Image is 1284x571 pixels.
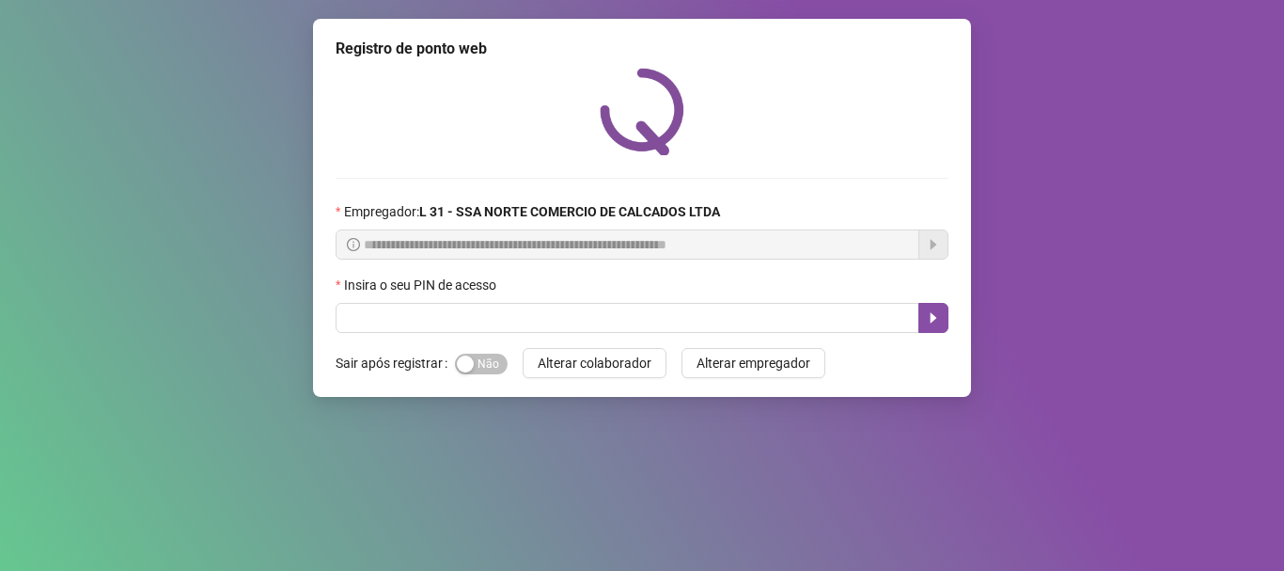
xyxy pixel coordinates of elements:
[681,348,825,378] button: Alterar empregador
[336,275,509,295] label: Insira o seu PIN de acesso
[523,348,666,378] button: Alterar colaborador
[344,201,720,222] span: Empregador :
[538,353,651,373] span: Alterar colaborador
[336,38,948,60] div: Registro de ponto web
[600,68,684,155] img: QRPoint
[336,348,455,378] label: Sair após registrar
[697,353,810,373] span: Alterar empregador
[347,238,360,251] span: info-circle
[926,310,941,325] span: caret-right
[419,204,720,219] strong: L 31 - SSA NORTE COMERCIO DE CALCADOS LTDA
